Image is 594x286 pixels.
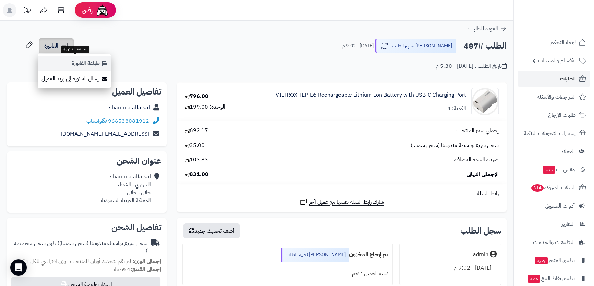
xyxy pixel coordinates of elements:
span: شحن سريع بواسطة مندوبينا (شحن سمسا) [411,141,499,149]
div: [DATE] - 9:02 م [404,261,497,275]
span: الطلبات [560,74,576,84]
span: العودة للطلبات [468,25,498,33]
div: تنبيه العميل : نعم [187,267,388,281]
div: الوحدة: 199.00 [185,103,225,111]
span: العملاء [561,147,575,156]
a: واتساب [86,117,107,125]
span: وآتس آب [542,165,575,174]
a: تحديثات المنصة [18,3,35,19]
h2: الطلب #487 [464,39,507,53]
span: ( طرق شحن مخصصة ) [14,239,147,255]
a: لوحة التحكم [518,34,590,51]
span: لم تقم بتحديد أوزان للمنتجات ، وزن افتراضي للكل 1 كجم [15,257,131,265]
a: العودة للطلبات [468,25,507,33]
b: تم إرجاع المخزون [349,250,388,259]
h2: تفاصيل الشحن [12,223,161,232]
a: الطلبات [518,71,590,87]
span: رفيق [82,6,93,14]
small: [DATE] - 9:02 م [342,42,374,49]
a: وآتس آبجديد [518,161,590,178]
small: 4 قطعة [114,265,161,273]
span: شارك رابط السلة نفسها مع عميل آخر [309,198,384,206]
span: تطبيق نقاط البيع [527,274,575,283]
img: ai-face.png [95,3,109,17]
span: التطبيقات والخدمات [533,237,575,247]
a: shamma alfaisal [109,103,150,112]
span: طلبات الإرجاع [548,110,576,120]
a: أدوات التسويق [518,198,590,214]
span: جديد [543,166,555,174]
span: 35.00 [185,141,205,149]
span: إشعارات التحويلات البنكية [524,128,576,138]
h2: عنوان الشحن [12,157,161,165]
span: الأقسام والمنتجات [538,56,576,65]
span: 831.00 [185,171,209,178]
span: الفاتورة [44,42,58,50]
img: 1753010936-1716212210_IMG_2249217-90x90.jpg [472,88,498,115]
span: جديد [528,275,540,283]
span: 314 [531,184,544,192]
div: 796.00 [185,92,209,100]
a: التقارير [518,216,590,232]
div: طباعة الفاتورة [61,46,89,53]
div: admin [473,251,488,259]
span: المراجعات والأسئلة [537,92,576,102]
a: إشعارات التحويلات البنكية [518,125,590,141]
span: لوحة التحكم [550,38,576,47]
a: تطبيق المتجرجديد [518,252,590,269]
span: 692.17 [185,127,208,135]
a: VILTROX TLP-E6 Rechargeable Lithium-Ion Battery with USB-C Charging Port [276,91,466,99]
div: الكمية: 4 [447,104,466,112]
span: التقارير [562,219,575,229]
a: الفاتورة [39,38,74,53]
div: رابط السلة [180,190,504,198]
span: إجمالي سعر المنتجات [456,127,499,135]
span: الإجمالي النهائي [467,171,499,178]
a: المراجعات والأسئلة [518,89,590,105]
span: أدوات التسويق [545,201,575,211]
a: 966538081912 [108,117,149,125]
strong: إجمالي الوزن: [132,257,161,265]
span: 103.83 [185,156,208,164]
div: شحن سريع بواسطة مندوبينا (شحن سمسا) [12,239,147,255]
span: السلات المتروكة [531,183,576,192]
a: العملاء [518,143,590,160]
button: [PERSON_NAME] تجهيز الطلب [375,39,456,53]
h2: تفاصيل العميل [12,88,161,96]
a: إرسال الفاتورة إلى بريد العميل [38,71,111,87]
a: شارك رابط السلة نفسها مع عميل آخر [299,198,384,206]
span: تطبيق المتجر [534,256,575,265]
a: التطبيقات والخدمات [518,234,590,250]
a: طلبات الإرجاع [518,107,590,123]
button: أضف تحديث جديد [183,223,240,238]
span: جديد [535,257,548,264]
a: [EMAIL_ADDRESS][DOMAIN_NAME] [61,130,149,138]
div: shamma alfaisal الحريري ، الشفاء حائل ، حائل المملكة العربية السعودية [101,173,151,204]
a: السلات المتروكة314 [518,179,590,196]
div: تاريخ الطلب : [DATE] - 5:30 م [436,62,507,70]
strong: إجمالي القطع: [130,265,161,273]
a: طباعة الفاتورة [38,56,111,71]
div: Open Intercom Messenger [10,259,27,276]
div: [PERSON_NAME] تجهيز الطلب [281,248,349,262]
h3: سجل الطلب [460,227,501,235]
span: ضريبة القيمة المضافة [454,156,499,164]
